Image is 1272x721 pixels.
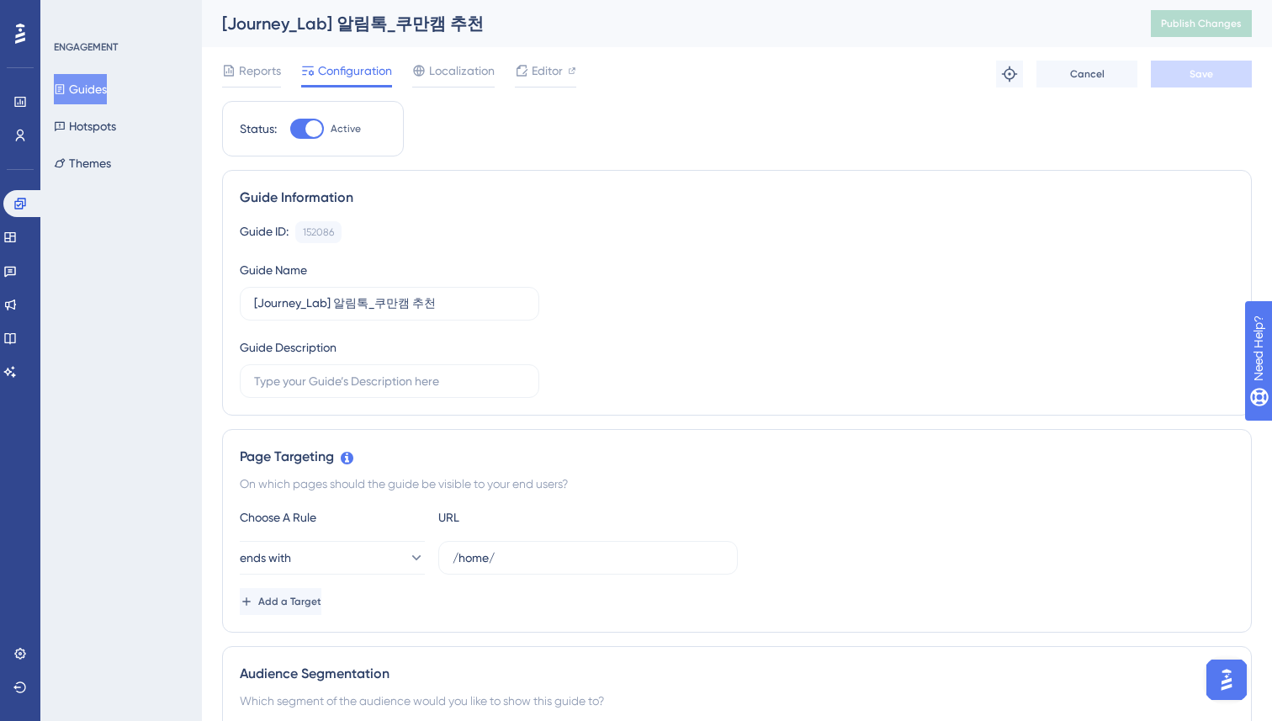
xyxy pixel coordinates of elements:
div: Choose A Rule [240,507,425,527]
iframe: UserGuiding AI Assistant Launcher [1201,655,1252,705]
div: On which pages should the guide be visible to your end users? [240,474,1234,494]
div: Guide Name [240,260,307,280]
div: 152086 [303,225,334,239]
input: yourwebsite.com/path [453,549,723,567]
span: Reports [239,61,281,81]
button: Save [1151,61,1252,87]
div: [Journey_Lab] 알림톡_쿠만캠 추천 [222,12,1109,35]
div: URL [438,507,623,527]
button: Hotspots [54,111,116,141]
span: Configuration [318,61,392,81]
span: Save [1190,67,1213,81]
span: Cancel [1070,67,1105,81]
div: Guide Information [240,188,1234,208]
span: Active [331,122,361,135]
input: Type your Guide’s Name here [254,294,525,313]
div: Which segment of the audience would you like to show this guide to? [240,691,1234,711]
div: Guide Description [240,337,337,358]
div: Guide ID: [240,221,289,243]
button: Themes [54,148,111,178]
button: Add a Target [240,588,321,615]
div: Status: [240,119,277,139]
div: Audience Segmentation [240,664,1234,684]
span: Editor [532,61,563,81]
button: Cancel [1036,61,1137,87]
span: Add a Target [258,595,321,608]
span: Need Help? [40,4,105,24]
div: ENGAGEMENT [54,40,118,54]
div: Page Targeting [240,447,1234,467]
button: Publish Changes [1151,10,1252,37]
button: ends with [240,541,425,575]
span: Publish Changes [1161,17,1242,30]
span: Localization [429,61,495,81]
input: Type your Guide’s Description here [254,372,525,390]
button: Guides [54,74,107,104]
span: ends with [240,548,291,568]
